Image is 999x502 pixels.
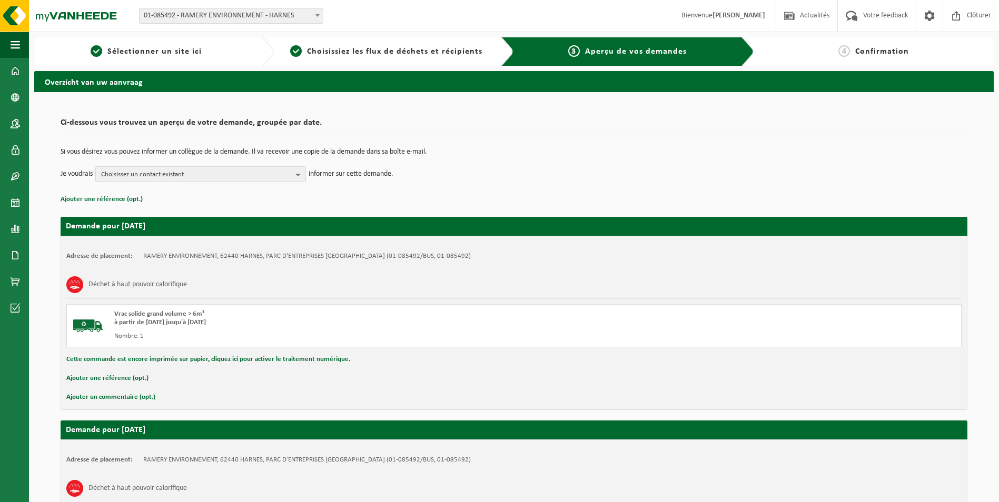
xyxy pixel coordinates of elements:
[855,47,909,56] span: Confirmation
[568,45,580,57] span: 3
[838,45,850,57] span: 4
[107,47,202,56] span: Sélectionner un site ici
[61,166,93,182] p: Je voudrais
[95,166,306,182] button: Choisissez un contact existant
[713,12,765,19] strong: [PERSON_NAME]
[143,252,471,260] td: RAMERY ENVIRONNEMENT, 62440 HARNES, PARC D'ENTREPRISES [GEOGRAPHIC_DATA] (01-085492/BUS, 01-085492)
[66,426,145,434] strong: Demande pour [DATE]
[101,167,292,183] span: Choisissez un contact existant
[91,45,102,57] span: 1
[66,222,145,230] strong: Demande pour [DATE]
[290,45,302,57] span: 2
[143,456,471,464] td: RAMERY ENVIRONNEMENT, 62440 HARNES, PARC D'ENTREPRISES [GEOGRAPHIC_DATA] (01-085492/BUS, 01-085492)
[66,353,350,366] button: Cette commande est encore imprimée sur papier, cliquez ici pour activer le traitement numérique.
[66,372,149,385] button: Ajouter une référence (opt.)
[139,8,323,24] span: 01-085492 - RAMERY ENVIRONNEMENT - HARNES
[61,118,967,133] h2: Ci-dessous vous trouvez un aperçu de votre demande, groupée par date.
[66,456,133,463] strong: Adresse de placement:
[585,47,687,56] span: Aperçu de vos demandes
[34,71,994,92] h2: Overzicht van uw aanvraag
[39,45,253,58] a: 1Sélectionner un site ici
[88,480,187,497] h3: Déchet à haut pouvoir calorifique
[114,332,556,340] div: Nombre: 1
[61,148,967,156] p: Si vous désirez vous pouvez informer un collègue de la demande. Il va recevoir une copie de la de...
[72,310,104,342] img: BL-SO-LV.png
[280,45,493,58] a: 2Choisissiez les flux de déchets et récipients
[61,193,143,206] button: Ajouter une référence (opt.)
[140,8,323,23] span: 01-085492 - RAMERY ENVIRONNEMENT - HARNES
[114,310,204,317] span: Vrac solide grand volume > 6m³
[307,47,482,56] span: Choisissiez les flux de déchets et récipients
[114,319,206,326] strong: à partir de [DATE] jusqu'à [DATE]
[66,390,155,404] button: Ajouter un commentaire (opt.)
[66,253,133,259] strong: Adresse de placement:
[309,166,393,182] p: informer sur cette demande.
[88,276,187,293] h3: Déchet à haut pouvoir calorifique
